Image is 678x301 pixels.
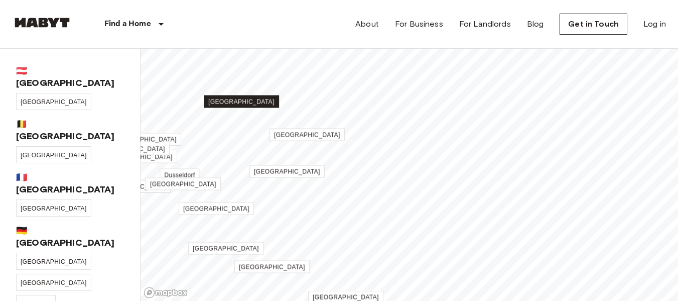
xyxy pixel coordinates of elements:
a: About [355,18,379,30]
span: [GEOGRAPHIC_DATA] [313,294,379,301]
span: [GEOGRAPHIC_DATA] [110,136,177,143]
a: [GEOGRAPHIC_DATA] [249,165,325,178]
span: [GEOGRAPHIC_DATA] [21,205,87,212]
a: [GEOGRAPHIC_DATA] [204,95,279,108]
p: Find a Home [104,18,151,30]
span: [GEOGRAPHIC_DATA] [239,264,305,271]
span: [GEOGRAPHIC_DATA] [183,206,249,213]
span: [GEOGRAPHIC_DATA] [150,181,216,188]
div: Map marker [179,204,254,215]
a: [GEOGRAPHIC_DATA] [234,261,310,273]
a: [GEOGRAPHIC_DATA] [16,146,91,163]
a: [GEOGRAPHIC_DATA] [16,199,91,217]
a: [GEOGRAPHIC_DATA] [146,178,221,190]
div: Map marker [204,97,279,108]
span: 🇩🇪 [GEOGRAPHIC_DATA] [16,225,124,249]
span: [GEOGRAPHIC_DATA] [106,154,173,161]
div: Map marker [249,167,325,177]
a: [GEOGRAPHIC_DATA] [106,133,181,146]
div: Map marker [106,135,181,145]
a: [GEOGRAPHIC_DATA] [16,274,91,291]
span: 🇦🇹 [GEOGRAPHIC_DATA] [16,65,124,89]
span: [GEOGRAPHIC_DATA] [21,98,87,106]
span: [GEOGRAPHIC_DATA] [274,132,340,139]
a: Blog [527,18,544,30]
span: [GEOGRAPHIC_DATA] [193,245,259,252]
div: Map marker [234,262,310,273]
div: Map marker [269,130,345,141]
span: [GEOGRAPHIC_DATA] [254,168,320,175]
a: [GEOGRAPHIC_DATA] [16,253,91,270]
span: Dusseldorf [164,172,195,179]
span: [GEOGRAPHIC_DATA] [99,146,165,153]
span: [GEOGRAPHIC_DATA] [208,98,275,106]
span: [GEOGRAPHIC_DATA] [21,258,87,265]
a: [GEOGRAPHIC_DATA] [188,242,263,255]
div: Map marker [146,179,221,190]
a: Dusseldorf [160,169,199,181]
a: For Landlords [459,18,511,30]
img: Habyt [12,18,72,28]
span: [GEOGRAPHIC_DATA] [21,152,87,159]
span: 🇧🇪 [GEOGRAPHIC_DATA] [16,118,124,142]
a: Get in Touch [560,14,627,35]
a: [GEOGRAPHIC_DATA] [269,129,345,141]
div: Map marker [188,244,263,254]
a: Mapbox logo [144,287,188,298]
a: [GEOGRAPHIC_DATA] [179,203,254,215]
a: For Business [395,18,443,30]
span: [GEOGRAPHIC_DATA] [21,279,87,286]
div: Map marker [160,170,199,181]
span: 🇫🇷 [GEOGRAPHIC_DATA] [16,171,124,195]
a: Log in [643,18,666,30]
a: [GEOGRAPHIC_DATA] [16,93,91,110]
